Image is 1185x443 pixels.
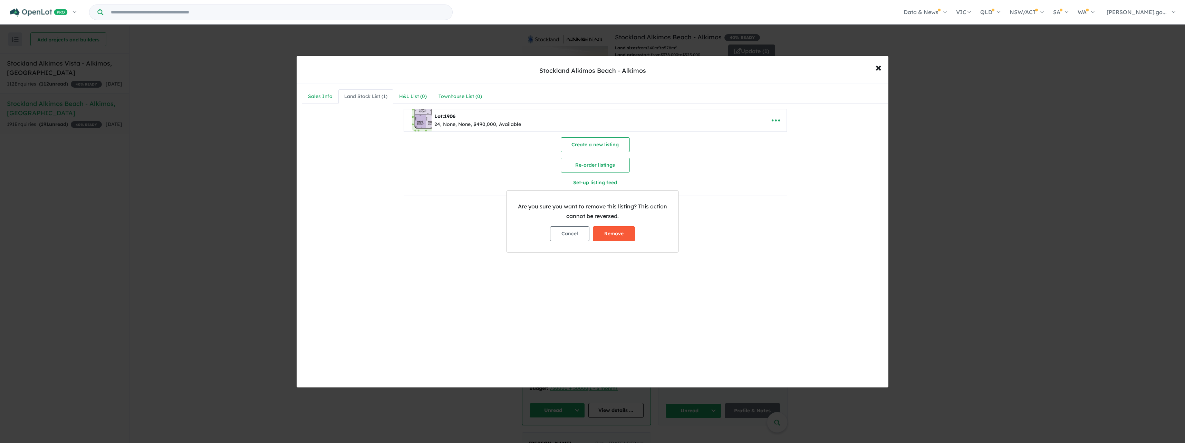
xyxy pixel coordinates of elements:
[1107,9,1167,16] span: [PERSON_NAME].go...
[593,226,635,241] button: Remove
[105,5,451,20] input: Try estate name, suburb, builder or developer
[512,202,673,220] p: Are you sure you want to remove this listing? This action cannot be reversed.
[550,226,589,241] button: Cancel
[10,8,68,17] img: Openlot PRO Logo White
